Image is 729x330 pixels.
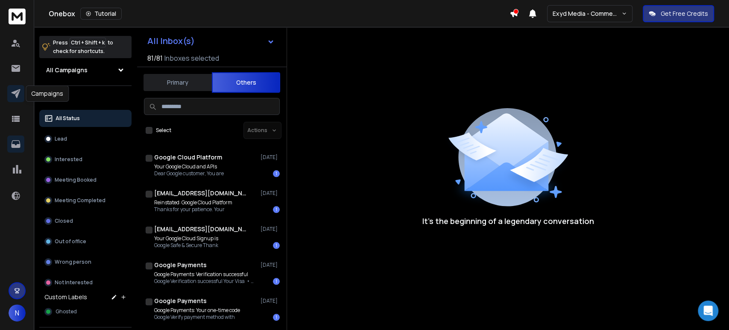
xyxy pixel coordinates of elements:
div: 1 [273,314,280,321]
div: Open Intercom Messenger [698,301,718,321]
button: Tutorial [80,8,122,20]
button: Wrong person [39,253,132,271]
h1: Google Payments [154,261,207,269]
p: Closed [55,218,73,224]
label: Select [156,127,171,134]
div: 1 [273,170,280,177]
p: Google Safe & Secure Thank [154,242,218,249]
button: N [9,304,26,321]
p: Your Google Cloud and APIs [154,163,224,170]
p: Google Payments: Your one-time code [154,307,240,314]
h1: [EMAIL_ADDRESS][DOMAIN_NAME] [154,189,248,197]
h1: Google Payments [154,297,207,305]
p: [DATE] [261,154,280,161]
p: Meeting Booked [55,177,97,183]
button: All Campaigns [39,62,132,79]
p: [DATE] [261,226,280,233]
button: Ghosted [39,303,132,320]
button: Lead [39,130,132,147]
button: Not Interested [39,274,132,291]
button: Others [212,72,280,93]
p: [DATE] [261,298,280,304]
h1: Google Cloud Platform [154,153,222,162]
p: Not Interested [55,279,93,286]
p: Google Payments: Verification successful [154,271,257,278]
h3: Filters [39,93,132,105]
button: Interested [39,151,132,168]
p: Google Verify payment method with [154,314,240,321]
h1: All Campaigns [46,66,88,74]
h1: All Inbox(s) [147,37,195,45]
button: All Status [39,110,132,127]
p: Lead [55,136,67,142]
button: All Inbox(s) [141,32,281,50]
p: Dear Google customer, You are [154,170,224,177]
p: Your Google Cloud Signup is [154,235,218,242]
button: Get Free Credits [643,5,714,22]
p: It’s the beginning of a legendary conversation [422,215,594,227]
div: 1 [273,206,280,213]
p: Out of office [55,238,86,245]
div: 1 [273,242,280,249]
p: Thanks for your patience. Your [154,206,232,213]
p: [DATE] [261,262,280,268]
span: 81 / 81 [147,53,163,63]
button: Primary [143,73,212,92]
h1: [EMAIL_ADDRESS][DOMAIN_NAME] [154,225,248,233]
div: Campaigns [26,85,69,102]
p: Interested [55,156,82,163]
div: Onebox [49,8,509,20]
button: Meeting Completed [39,192,132,209]
p: Wrong person [55,259,91,265]
h3: Custom Labels [44,293,87,301]
span: Ctrl + Shift + k [70,38,106,47]
button: Closed [39,212,132,230]
span: Ghosted [56,308,77,315]
button: Meeting Booked [39,171,132,189]
p: Press to check for shortcuts. [53,38,113,56]
h3: Inboxes selected [164,53,219,63]
p: Reinstated: Google Cloud Platform [154,199,232,206]
p: Get Free Credits [661,9,708,18]
button: Out of office [39,233,132,250]
div: 1 [273,278,280,285]
p: Meeting Completed [55,197,105,204]
p: All Status [56,115,80,122]
p: Exyd Media - Commercial Cleaning [553,9,621,18]
p: [DATE] [261,190,280,197]
p: Google Verification successful Your Visa • • • • 6337 [154,278,257,285]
